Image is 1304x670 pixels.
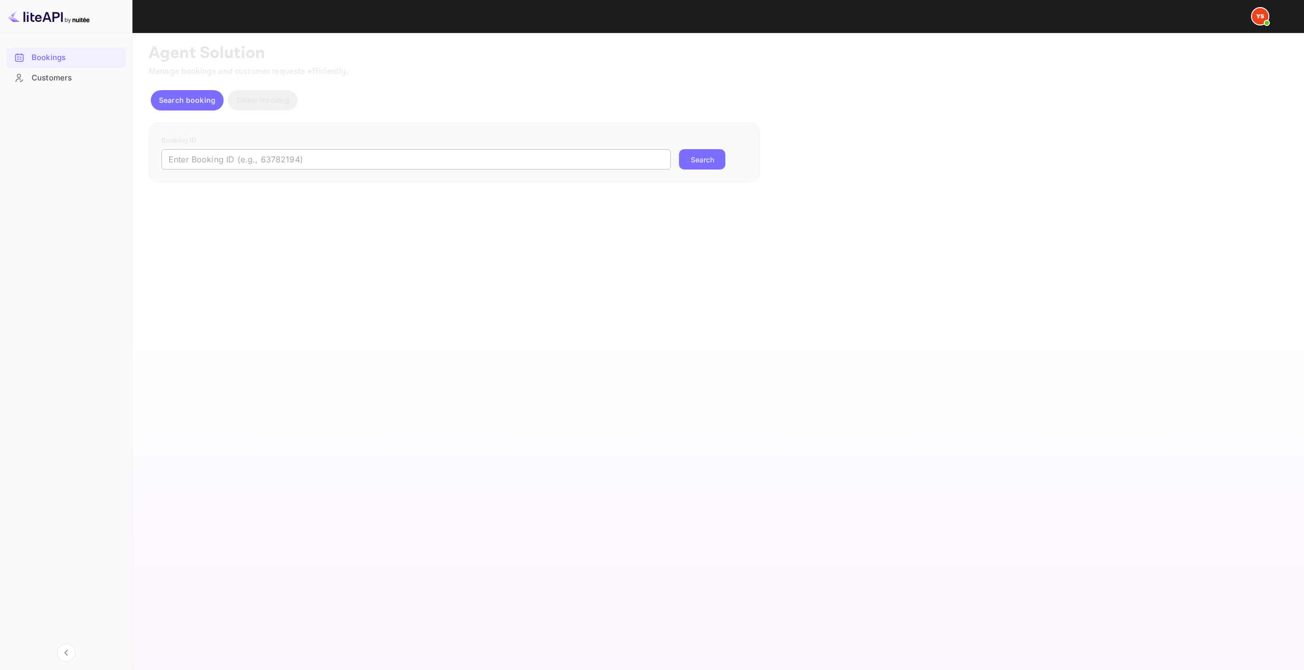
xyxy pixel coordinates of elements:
a: Bookings [6,48,126,67]
p: Booking ID [161,135,747,146]
button: Search [679,149,725,170]
div: Bookings [6,48,126,68]
div: Bookings [32,52,121,64]
span: Manage bookings and customer requests efficiently. [149,66,348,77]
div: Customers [6,68,126,88]
div: Customers [32,72,121,84]
button: Collapse navigation [57,644,75,662]
input: Enter Booking ID (e.g., 63782194) [161,149,671,170]
a: Customers [6,68,126,87]
p: Search booking [159,95,215,105]
p: Ticket tracking [236,95,289,105]
p: Agent Solution [149,43,1286,64]
img: Yandex Support [1252,8,1268,24]
img: LiteAPI logo [8,8,90,24]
